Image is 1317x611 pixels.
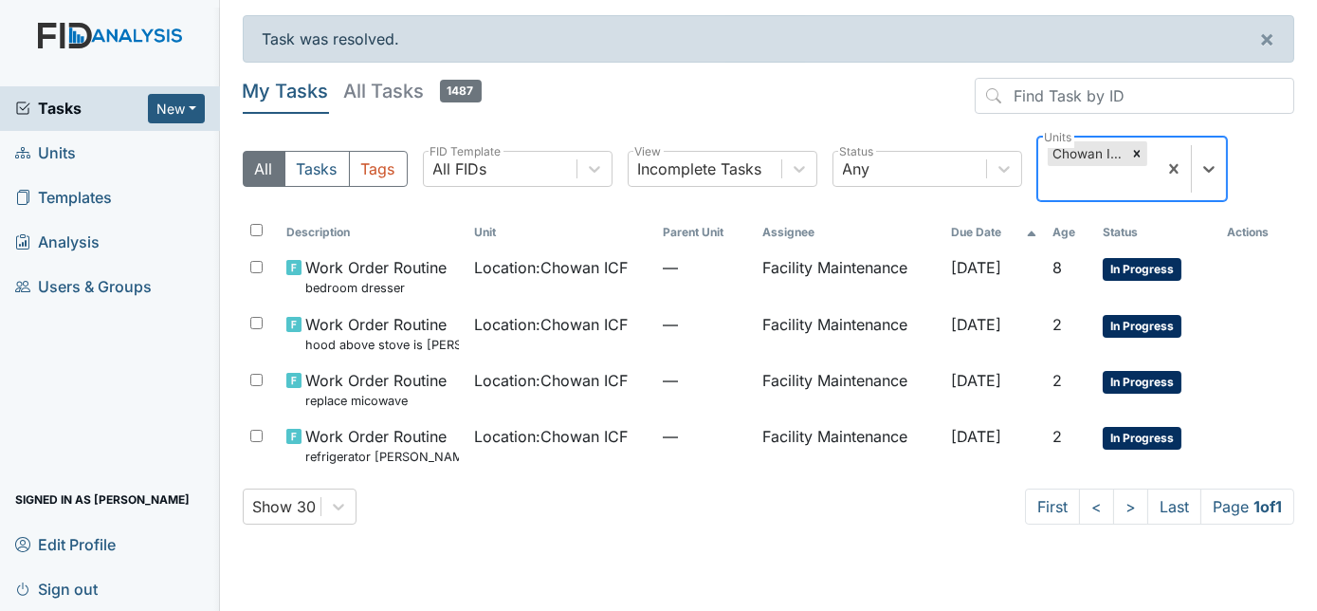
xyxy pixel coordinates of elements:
[15,272,152,302] span: Users & Groups
[843,157,870,180] div: Any
[663,256,748,279] span: —
[243,15,1295,63] div: Task was resolved.
[15,183,112,213] span: Templates
[951,427,1001,446] span: [DATE]
[305,392,447,410] small: replace micowave
[1025,489,1080,525] a: First
[638,157,762,180] div: Incomplete Tasks
[1052,427,1062,446] span: 2
[1103,315,1181,338] span: In Progress
[344,78,482,104] h5: All Tasks
[951,258,1001,277] span: [DATE]
[474,313,628,336] span: Location : Chowan ICF
[1079,489,1114,525] a: <
[663,425,748,448] span: —
[433,157,487,180] div: All FIDs
[305,336,459,354] small: hood above stove is [PERSON_NAME]
[15,97,148,120] a: Tasks
[1103,371,1181,394] span: In Progress
[466,216,654,249] th: Toggle SortBy
[305,369,447,410] span: Work Order Routine replace micowave
[663,369,748,392] span: —
[1113,489,1148,525] a: >
[15,139,76,168] span: Units
[943,216,1045,249] th: Toggle SortBy
[250,224,263,236] input: Toggle All Rows Selected
[1147,489,1201,525] a: Last
[1219,216,1294,249] th: Actions
[15,529,116,559] span: Edit Profile
[951,371,1001,390] span: [DATE]
[1095,216,1219,249] th: Toggle SortBy
[284,151,350,187] button: Tasks
[243,151,408,187] div: Type filter
[975,78,1294,114] input: Find Task by ID
[1240,16,1293,62] button: ×
[305,313,459,354] span: Work Order Routine hood above stove is rusty
[663,313,748,336] span: —
[243,78,329,104] h5: My Tasks
[755,361,942,417] td: Facility Maintenance
[951,315,1001,334] span: [DATE]
[1259,25,1274,52] span: ×
[474,256,628,279] span: Location : Chowan ICF
[305,425,459,466] span: Work Order Routine refrigerator rusty
[1045,216,1095,249] th: Toggle SortBy
[15,574,98,603] span: Sign out
[1052,371,1062,390] span: 2
[1103,427,1181,450] span: In Progress
[253,495,317,518] div: Show 30
[755,417,942,473] td: Facility Maintenance
[1052,258,1062,277] span: 8
[474,369,628,392] span: Location : Chowan ICF
[1048,141,1126,166] div: Chowan ICF
[1253,497,1282,516] strong: 1 of 1
[15,485,190,514] span: Signed in as [PERSON_NAME]
[305,448,459,466] small: refrigerator [PERSON_NAME]
[1025,489,1294,525] nav: task-pagination
[474,425,628,448] span: Location : Chowan ICF
[15,228,100,257] span: Analysis
[305,279,447,297] small: bedroom dresser
[755,249,942,305] td: Facility Maintenance
[1052,315,1062,334] span: 2
[1200,489,1294,525] span: Page
[305,256,447,297] span: Work Order Routine bedroom dresser
[1103,258,1181,281] span: In Progress
[755,216,942,249] th: Assignee
[243,151,285,187] button: All
[148,94,205,123] button: New
[349,151,408,187] button: Tags
[655,216,756,249] th: Toggle SortBy
[755,305,942,361] td: Facility Maintenance
[440,80,482,102] span: 1487
[279,216,466,249] th: Toggle SortBy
